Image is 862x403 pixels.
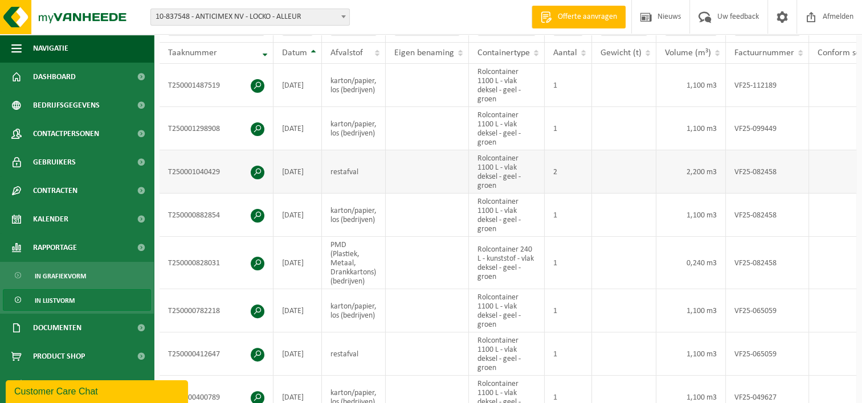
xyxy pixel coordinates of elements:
[322,237,386,289] td: PMD (Plastiek, Metaal, Drankkartons) (bedrijven)
[273,332,322,376] td: [DATE]
[6,378,190,403] iframe: chat widget
[469,332,545,376] td: Rolcontainer 1100 L - vlak deksel - geel - groen
[656,150,726,194] td: 2,200 m3
[469,289,545,332] td: Rolcontainer 1100 L - vlak deksel - geel - groen
[469,64,545,107] td: Rolcontainer 1100 L - vlak deksel - geel - groen
[665,48,711,57] span: Volume (m³)
[160,64,273,107] td: T250001487519
[545,107,592,150] td: 1
[33,233,77,262] span: Rapportage
[656,332,726,376] td: 1,100 m3
[273,64,322,107] td: [DATE]
[656,194,726,237] td: 1,100 m3
[151,9,349,25] span: 10-837548 - ANTICIMEX NV - LOCKO - ALLEUR
[532,6,626,28] a: Offerte aanvragen
[273,289,322,332] td: [DATE]
[545,332,592,376] td: 1
[33,314,81,342] span: Documenten
[3,289,151,311] a: In lijstvorm
[168,48,217,57] span: Taaknummer
[33,63,76,91] span: Dashboard
[656,107,726,150] td: 1,100 m3
[545,150,592,194] td: 2
[273,150,322,194] td: [DATE]
[150,9,350,26] span: 10-837548 - ANTICIMEX NV - LOCKO - ALLEUR
[322,332,386,376] td: restafval
[394,48,454,57] span: Eigen benaming
[322,289,386,332] td: karton/papier, los (bedrijven)
[469,194,545,237] td: Rolcontainer 1100 L - vlak deksel - geel - groen
[33,176,77,205] span: Contracten
[273,237,322,289] td: [DATE]
[282,48,307,57] span: Datum
[734,48,794,57] span: Factuurnummer
[33,148,76,176] span: Gebruikers
[322,107,386,150] td: karton/papier, los (bedrijven)
[160,237,273,289] td: T250000828031
[35,290,75,311] span: In lijstvorm
[726,194,809,237] td: VF25-082458
[726,289,809,332] td: VF25-065059
[656,237,726,289] td: 0,240 m3
[33,91,100,120] span: Bedrijfsgegevens
[33,371,125,399] span: Acceptatievoorwaarden
[726,64,809,107] td: VF25-112189
[726,237,809,289] td: VF25-082458
[322,150,386,194] td: restafval
[726,332,809,376] td: VF25-065059
[726,150,809,194] td: VF25-082458
[33,205,68,233] span: Kalender
[469,237,545,289] td: Rolcontainer 240 L - kunststof - vlak deksel - geel - groen
[555,11,620,23] span: Offerte aanvragen
[3,265,151,286] a: In grafiekvorm
[545,64,592,107] td: 1
[726,107,809,150] td: VF25-099449
[322,194,386,237] td: karton/papier, los (bedrijven)
[273,194,322,237] td: [DATE]
[553,48,577,57] span: Aantal
[160,150,273,194] td: T250001040429
[656,289,726,332] td: 1,100 m3
[477,48,530,57] span: Containertype
[322,64,386,107] td: karton/papier, los (bedrijven)
[656,64,726,107] td: 1,100 m3
[33,342,85,371] span: Product Shop
[600,48,642,57] span: Gewicht (t)
[469,107,545,150] td: Rolcontainer 1100 L - vlak deksel - geel - groen
[330,48,363,57] span: Afvalstof
[545,237,592,289] td: 1
[545,194,592,237] td: 1
[33,120,99,148] span: Contactpersonen
[35,265,86,287] span: In grafiekvorm
[160,289,273,332] td: T250000782218
[160,107,273,150] td: T250001298908
[160,332,273,376] td: T250000412647
[469,150,545,194] td: Rolcontainer 1100 L - vlak deksel - geel - groen
[273,107,322,150] td: [DATE]
[33,34,68,63] span: Navigatie
[160,194,273,237] td: T250000882854
[545,289,592,332] td: 1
